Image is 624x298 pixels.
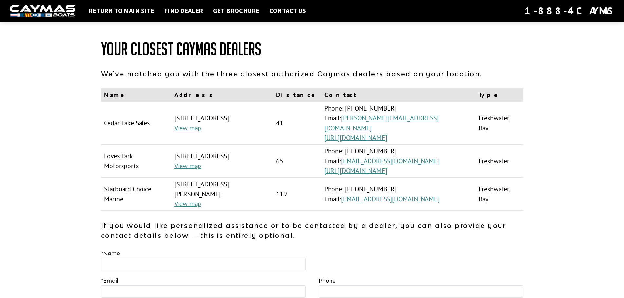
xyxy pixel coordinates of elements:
a: Find Dealer [161,7,206,15]
td: Phone: [PHONE_NUMBER] Email: [321,102,475,145]
img: white-logo-c9c8dbefe5ff5ceceb0f0178aa75bf4bb51f6bca0971e226c86eb53dfe498488.png [10,5,75,17]
td: Phone: [PHONE_NUMBER] Email: [321,178,475,211]
a: [PERSON_NAME][EMAIL_ADDRESS][DOMAIN_NAME] [324,114,439,132]
td: Starboard Choice Marine [101,178,171,211]
p: We've matched you with the three closest authorized Caymas dealers based on your location. [101,69,523,79]
h1: Your Closest Caymas Dealers [101,39,523,59]
div: 1-888-4CAYMAS [524,4,614,18]
td: Cedar Lake Sales [101,102,171,145]
label: Email [101,277,118,285]
th: Distance [273,88,321,102]
td: Freshwater [475,145,523,178]
a: [URL][DOMAIN_NAME] [324,133,387,142]
th: Contact [321,88,475,102]
a: [EMAIL_ADDRESS][DOMAIN_NAME] [341,157,440,165]
td: 119 [273,178,321,211]
td: Loves Park Motorsports [101,145,171,178]
td: Phone: [PHONE_NUMBER] Email: [321,145,475,178]
td: Freshwater, Bay [475,178,523,211]
a: Return to main site [85,7,158,15]
a: [EMAIL_ADDRESS][DOMAIN_NAME] [341,195,440,203]
a: View map [174,124,201,132]
td: Freshwater, Bay [475,102,523,145]
th: Type [475,88,523,102]
a: View map [174,200,201,208]
a: Contact Us [266,7,309,15]
label: Phone [319,277,336,285]
a: [URL][DOMAIN_NAME] [324,167,387,175]
td: [STREET_ADDRESS] [171,102,273,145]
td: [STREET_ADDRESS] [171,145,273,178]
label: Name [101,249,120,257]
p: If you would like personalized assistance or to be contacted by a dealer, you can also provide yo... [101,220,523,240]
td: [STREET_ADDRESS][PERSON_NAME] [171,178,273,211]
td: 41 [273,102,321,145]
th: Name [101,88,171,102]
a: View map [174,162,201,170]
a: Get Brochure [210,7,263,15]
td: 65 [273,145,321,178]
th: Address [171,88,273,102]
